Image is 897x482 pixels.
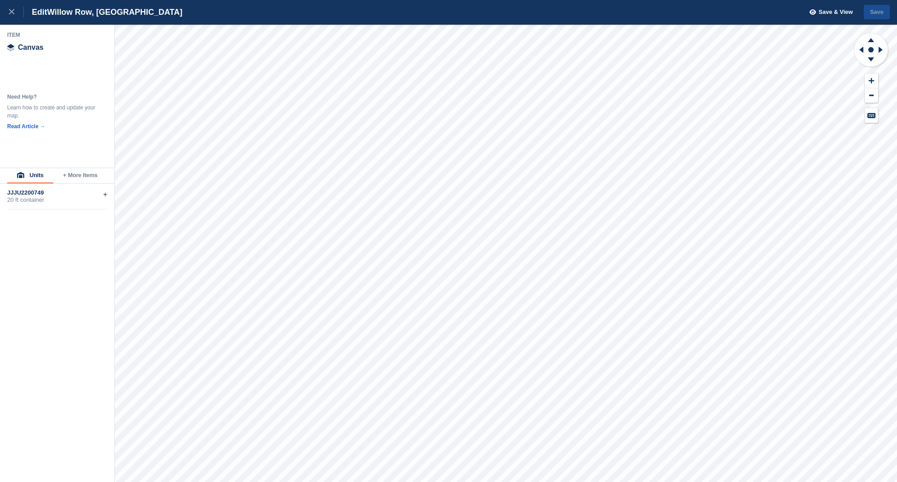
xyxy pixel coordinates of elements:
div: Learn how to create and update your map. [7,104,97,120]
a: Read Article → [7,123,45,130]
div: 20 ft container [7,196,107,204]
div: Edit Willow Row, [GEOGRAPHIC_DATA] [24,7,183,17]
button: + More Items [53,168,107,183]
div: JJJU2200749 [7,189,107,196]
button: Units [7,168,53,183]
button: Zoom Out [865,88,878,103]
div: JJJU220074920 ft container+ [7,184,107,209]
button: Save & View [805,5,853,20]
div: Item [7,31,108,39]
button: Save [864,5,890,20]
button: Zoom In [865,74,878,88]
div: + [103,189,107,200]
div: Need Help? [7,93,97,101]
span: Canvas [18,44,44,51]
button: Keyboard Shortcuts [865,108,878,123]
img: canvas-icn.9d1aba5b.svg [7,44,14,51]
span: Save & View [818,8,853,17]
